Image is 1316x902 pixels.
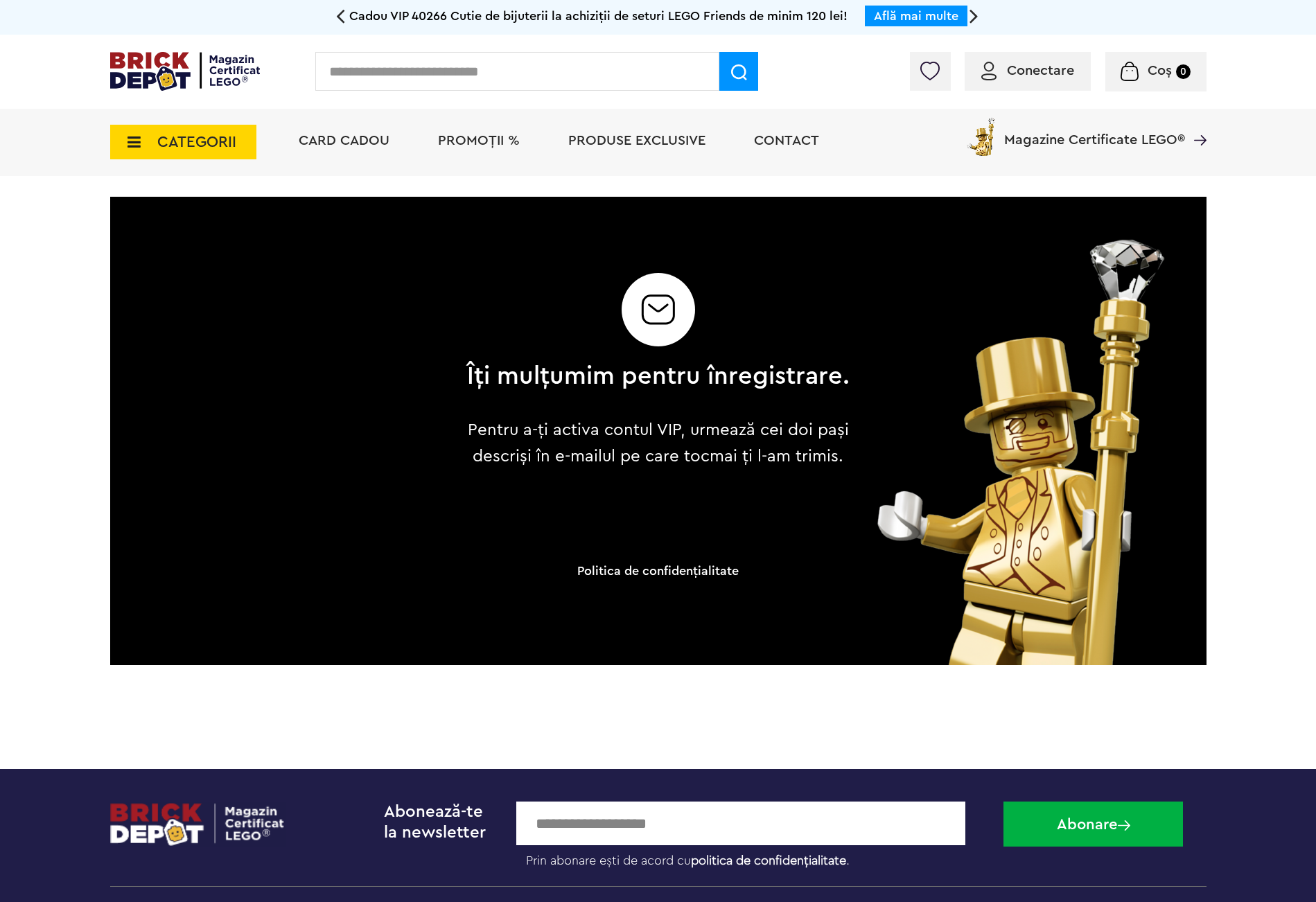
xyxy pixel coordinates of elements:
[577,565,739,577] a: Politica de confidenţialitate
[466,363,850,389] h2: Îți mulțumim pentru înregistrare.
[110,802,286,847] img: footerlogo
[349,10,848,22] span: Cadou VIP 40266 Cutie de bijuterii la achiziții de seturi LEGO Friends de minim 120 lei!
[1176,64,1191,79] small: 0
[1185,115,1207,129] a: Magazine Certificate LEGO®
[157,134,236,150] span: CATEGORII
[1004,115,1185,147] span: Magazine Certificate LEGO®
[456,417,860,470] p: Pentru a-ți activa contul VIP, urmează cei doi pași descriși în e-mailul pe care tocmai ți l-am t...
[691,854,846,867] a: politica de confidențialitate
[299,134,389,148] a: Card Cadou
[516,845,993,869] label: Prin abonare ești de acord cu .
[1007,64,1074,78] span: Conectare
[1003,802,1183,847] button: Abonare
[438,134,520,148] a: PROMOȚII %
[1118,820,1130,831] img: Abonare
[981,64,1074,78] a: Conectare
[568,134,705,148] a: Produse exclusive
[874,10,958,22] a: Află mai multe
[384,804,486,841] span: Abonează-te la newsletter
[754,134,819,148] a: Contact
[1148,64,1172,78] span: Coș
